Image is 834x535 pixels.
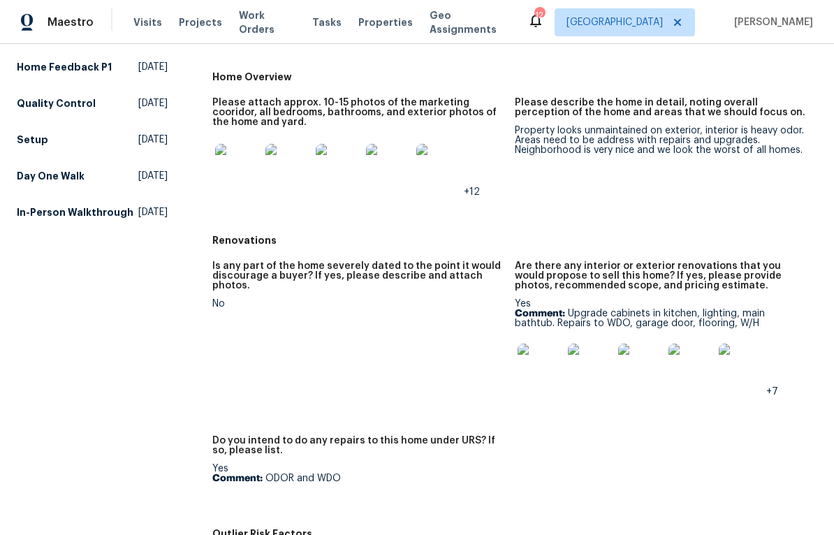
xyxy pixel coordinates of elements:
[138,60,168,74] span: [DATE]
[17,54,168,80] a: Home Feedback P1[DATE]
[17,205,133,219] h5: In-Person Walkthrough
[534,8,544,22] div: 12
[17,200,168,225] a: In-Person Walkthrough[DATE]
[138,205,168,219] span: [DATE]
[212,436,504,455] h5: Do you intend to do any repairs to this home under URS? If so, please list.
[17,91,168,116] a: Quality Control[DATE]
[138,133,168,147] span: [DATE]
[212,464,504,483] div: Yes
[766,387,778,397] span: +7
[138,96,168,110] span: [DATE]
[515,261,806,291] h5: Are there any interior or exterior renovations that you would propose to sell this home? If yes, ...
[515,309,565,318] b: Comment:
[239,8,295,36] span: Work Orders
[515,299,806,397] div: Yes
[17,127,168,152] a: Setup[DATE]
[312,17,342,27] span: Tasks
[515,309,806,328] p: Upgrade cabinets in kitchen, lighting, main bathtub. Repairs to WDO, garage door, flooring, W/H
[17,60,112,74] h5: Home Feedback P1
[212,474,504,483] p: ODOR and WDO
[212,474,263,483] b: Comment:
[179,15,222,29] span: Projects
[212,233,817,247] h5: Renovations
[17,169,85,183] h5: Day One Walk
[729,15,813,29] span: [PERSON_NAME]
[212,299,504,309] div: No
[17,163,168,189] a: Day One Walk[DATE]
[17,96,96,110] h5: Quality Control
[515,126,806,155] div: Property looks unmaintained on exterior, interior is heavy odor. Areas need to be address with re...
[358,15,413,29] span: Properties
[133,15,162,29] span: Visits
[17,133,48,147] h5: Setup
[47,15,94,29] span: Maestro
[138,169,168,183] span: [DATE]
[212,70,817,84] h5: Home Overview
[212,98,504,127] h5: Please attach approx. 10-15 photos of the marketing cooridor, all bedrooms, bathrooms, and exteri...
[430,8,511,36] span: Geo Assignments
[464,187,480,197] span: +12
[515,98,806,117] h5: Please describe the home in detail, noting overall perception of the home and areas that we shoul...
[212,261,504,291] h5: Is any part of the home severely dated to the point it would discourage a buyer? If yes, please d...
[566,15,663,29] span: [GEOGRAPHIC_DATA]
